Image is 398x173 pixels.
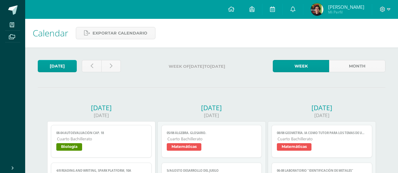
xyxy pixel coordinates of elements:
[277,131,367,135] span: 08/08 GEOMETRÍA. IA como tutor para los temas de unidad
[76,27,155,39] a: Exportar calendario
[47,103,155,112] div: [DATE]
[157,103,266,112] div: [DATE]
[56,143,82,151] span: Biología
[167,143,201,151] span: Matemáticas
[47,112,155,119] div: [DATE]
[277,143,311,151] span: Matemáticas
[311,3,323,16] img: b1b5c3d4f8297bb08657cb46f4e7b43e.png
[268,103,376,112] div: [DATE]
[210,64,225,69] strong: [DATE]
[33,27,68,39] span: Calendar
[277,169,367,173] span: 06-08 Laboratorio "Identificación de metales"
[92,27,147,39] span: Exportar calendario
[272,125,372,158] a: 08/08 GEOMETRÍA. IA como tutor para los temas de unidadCuarto BachilleratoMatemáticas
[57,136,146,142] span: Cuarto Bachillerato
[329,60,385,72] a: Month
[167,169,257,173] span: 5/AGOSTO desarrollo del juego
[38,60,77,72] a: [DATE]
[189,64,204,69] strong: [DATE]
[268,112,376,119] div: [DATE]
[56,131,146,135] span: 08-04 Autoevaluación Cap. 18
[157,112,266,119] div: [DATE]
[277,136,367,142] span: Cuarto Bachillerato
[56,169,146,173] span: 4/8 Reading and writing, Spark platform, 10A
[126,60,268,73] label: Week of to
[328,4,364,10] span: [PERSON_NAME]
[51,125,152,158] a: 08-04 Autoevaluación Cap. 18Cuarto BachilleratoBiología
[328,9,364,15] span: Mi Perfil
[161,125,262,158] a: 05/08 ÁLGEBRA. Glosario.Cuarto BachilleratoMatemáticas
[273,60,329,72] a: Week
[167,136,257,142] span: Cuarto Bachillerato
[167,131,257,135] span: 05/08 ÁLGEBRA. Glosario.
